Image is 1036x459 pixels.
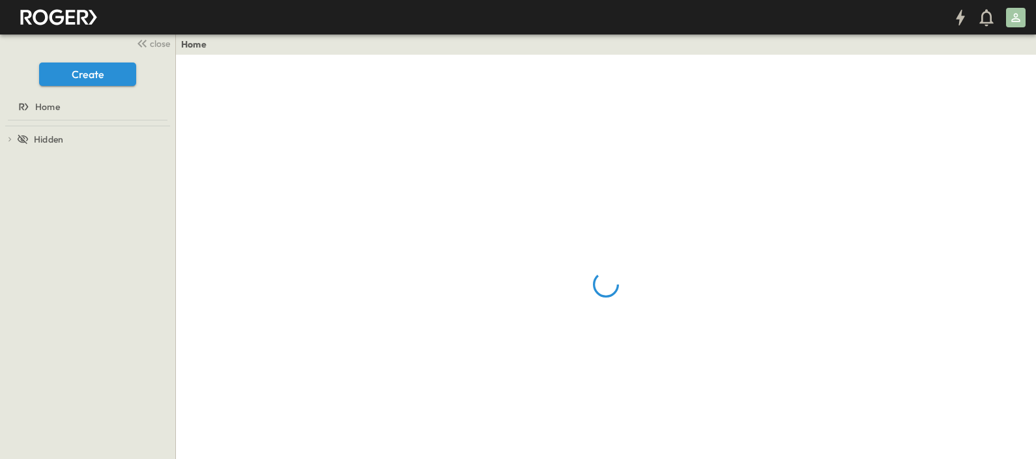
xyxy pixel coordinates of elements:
span: Hidden [34,133,63,146]
a: Home [3,98,170,116]
button: close [131,34,173,52]
nav: breadcrumbs [181,38,214,51]
span: close [150,37,170,50]
button: Create [39,63,136,86]
a: Home [181,38,207,51]
span: Home [35,100,60,113]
